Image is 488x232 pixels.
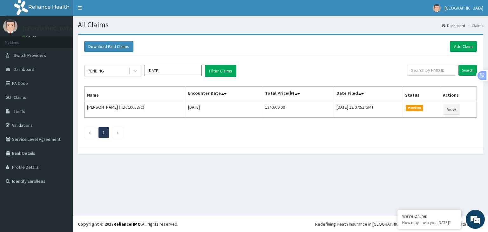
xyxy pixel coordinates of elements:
span: Tariffs [14,108,25,114]
span: [GEOGRAPHIC_DATA] [444,5,483,11]
a: Page 1 is your current page [103,130,105,135]
th: Total Price(₦) [262,87,334,101]
td: [PERSON_NAME] (TLF/10053/C) [85,101,186,118]
th: Name [85,87,186,101]
img: User Image [3,19,17,33]
th: Actions [440,87,477,101]
span: Switch Providers [14,52,46,58]
td: 134,600.00 [262,101,334,118]
footer: All rights reserved. [73,216,488,232]
th: Status [403,87,440,101]
a: View [443,104,460,115]
img: User Image [433,4,441,12]
span: Claims [14,94,26,100]
a: Add Claim [450,41,477,52]
td: [DATE] [186,101,262,118]
a: Dashboard [442,23,465,28]
span: Dashboard [14,66,34,72]
input: Select Month and Year [145,65,202,76]
a: Next page [116,130,119,135]
a: RelianceHMO [113,221,141,227]
a: Online [22,35,37,39]
input: Search [458,65,477,76]
p: How may I help you today? [402,220,456,225]
th: Date Filed [334,87,402,101]
div: PENDING [88,68,104,74]
button: Filter Claims [205,65,236,77]
h1: All Claims [78,21,483,29]
div: Redefining Heath Insurance in [GEOGRAPHIC_DATA] using Telemedicine and Data Science! [315,221,483,227]
input: Search by HMO ID [407,65,456,76]
strong: Copyright © 2017 . [78,221,142,227]
li: Claims [466,23,483,28]
div: We're Online! [402,213,456,219]
a: Previous page [88,130,91,135]
p: [GEOGRAPHIC_DATA] [22,26,75,31]
span: Pending [406,105,423,111]
td: [DATE] 12:07:51 GMT [334,101,402,118]
th: Encounter Date [186,87,262,101]
button: Download Paid Claims [84,41,133,52]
